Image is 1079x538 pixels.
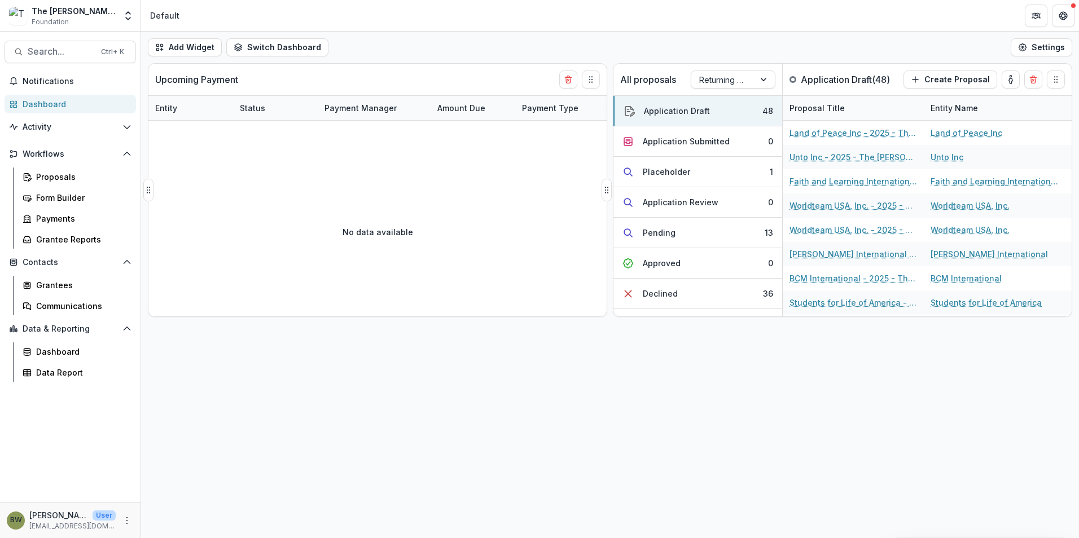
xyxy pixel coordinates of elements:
button: Drag [602,179,612,201]
div: Due Date [600,96,685,120]
nav: breadcrumb [146,7,184,24]
button: Approved0 [613,248,782,279]
span: Contacts [23,258,118,267]
div: 36 [763,288,773,299]
div: 1 [770,166,773,178]
button: Get Help [1052,5,1074,27]
div: Payment Type [515,96,600,120]
div: Proposal Title [783,96,924,120]
button: toggle-assigned-to-me [1002,70,1020,89]
button: Pending13 [613,218,782,248]
p: User [93,510,116,521]
a: Dashboard [5,95,136,113]
div: Payment Manager [318,96,431,120]
button: Add Widget [148,38,222,56]
div: Payments [36,213,127,224]
p: Application Draft ( 48 ) [801,73,890,86]
div: 0 [768,135,773,147]
button: Declined36 [613,279,782,309]
button: Open Workflows [5,145,136,163]
div: Entity Name [924,96,1065,120]
div: Amount Due [431,96,515,120]
div: Application Review [643,196,718,208]
span: Foundation [32,17,69,27]
a: Faith and Learning International/FIRM Foundation - 2025 - The [PERSON_NAME] Foundation Grant Prop... [789,175,917,187]
div: Payment Type [515,102,585,114]
p: Upcoming Payment [155,73,238,86]
button: Open entity switcher [120,5,136,27]
p: [PERSON_NAME] [29,509,88,521]
div: Application Draft [644,105,710,117]
div: 13 [765,227,773,239]
button: Delete card [1024,70,1042,89]
button: Partners [1025,5,1047,27]
button: Open Activity [5,118,136,136]
a: Unto Inc - 2025 - The [PERSON_NAME] Foundation Grant Proposal Application [789,151,917,163]
div: Entity [148,102,184,114]
button: Open Contacts [5,253,136,271]
button: Drag [143,179,153,201]
div: Entity [148,96,233,120]
a: Unto Inc [931,151,963,163]
a: Faith and Learning International/FIRM Foundation [931,175,1058,187]
p: [EMAIL_ADDRESS][DOMAIN_NAME] [29,521,116,531]
span: Search... [28,46,94,57]
a: Grantee Reports [18,230,136,249]
a: Land of Peace Inc - 2025 - The [PERSON_NAME] Foundation Grant Proposal Application [789,127,917,139]
button: Create Proposal [903,70,997,89]
span: Activity [23,122,118,132]
div: Pending [643,227,676,239]
div: The [PERSON_NAME] Foundation [32,5,116,17]
button: Placeholder1 [613,157,782,187]
a: Students for Life of America [931,297,1042,308]
button: Search... [5,41,136,63]
a: [PERSON_NAME] International - 2025 - The [PERSON_NAME] Foundation Grant Proposal Application [789,248,917,260]
span: Notifications [23,77,131,86]
button: More [120,514,134,527]
a: Proposals [18,167,136,186]
button: Open Data & Reporting [5,320,136,338]
div: 48 [762,105,773,117]
button: Delete card [559,70,577,89]
a: Students for Life of America - 2025 - The [PERSON_NAME] Foundation Grant Proposal Application [789,297,917,308]
button: Application Submitted0 [613,126,782,157]
button: Settings [1011,38,1072,56]
div: Placeholder [643,166,690,178]
a: Data Report [18,363,136,382]
a: Worldteam USA, Inc. - 2025 - The [PERSON_NAME] Foundation Grant Proposal Application [789,224,917,236]
button: Switch Dashboard [226,38,328,56]
p: All proposals [620,73,676,86]
div: Grantees [36,279,127,291]
a: Form Builder [18,188,136,207]
a: Payments [18,209,136,228]
div: Form Builder [36,192,127,204]
div: Declined [643,288,678,299]
div: Status [233,96,318,120]
button: Notifications [5,72,136,90]
div: Entity Name [924,102,985,114]
a: BCM International [931,272,1002,284]
a: Communications [18,297,136,315]
div: Default [150,10,179,21]
div: Application Submitted [643,135,730,147]
div: Proposal Title [783,102,852,114]
a: Land of Peace Inc [931,127,1002,139]
div: Status [233,102,272,114]
p: No data available [343,226,413,238]
a: [PERSON_NAME] International [931,248,1048,260]
button: Drag [582,70,600,89]
img: The Bolick Foundation [9,7,27,25]
div: Blair White [10,517,22,524]
a: BCM International - 2025 - The [PERSON_NAME] Foundation Grant Proposal Application [789,272,917,284]
div: Approved [643,257,681,269]
div: Dashboard [23,98,127,110]
a: Worldteam USA, Inc. - 2025 - The [PERSON_NAME] Foundation Grant Proposal Application [789,200,917,211]
a: Grantees [18,276,136,294]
